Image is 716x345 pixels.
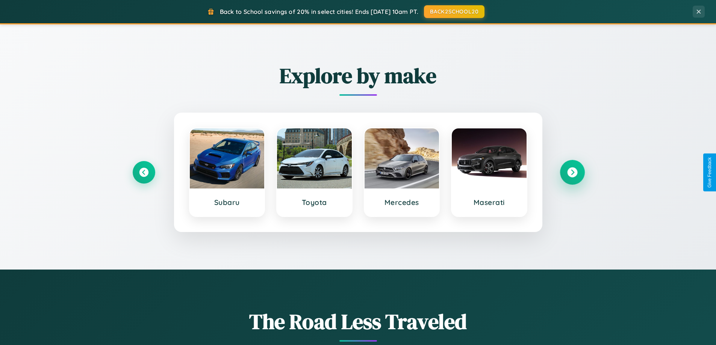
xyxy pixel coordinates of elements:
[707,157,712,188] div: Give Feedback
[372,198,432,207] h3: Mercedes
[133,307,584,336] h1: The Road Less Traveled
[197,198,257,207] h3: Subaru
[459,198,519,207] h3: Maserati
[285,198,344,207] h3: Toyota
[424,5,484,18] button: BACK2SCHOOL20
[133,61,584,90] h2: Explore by make
[220,8,418,15] span: Back to School savings of 20% in select cities! Ends [DATE] 10am PT.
